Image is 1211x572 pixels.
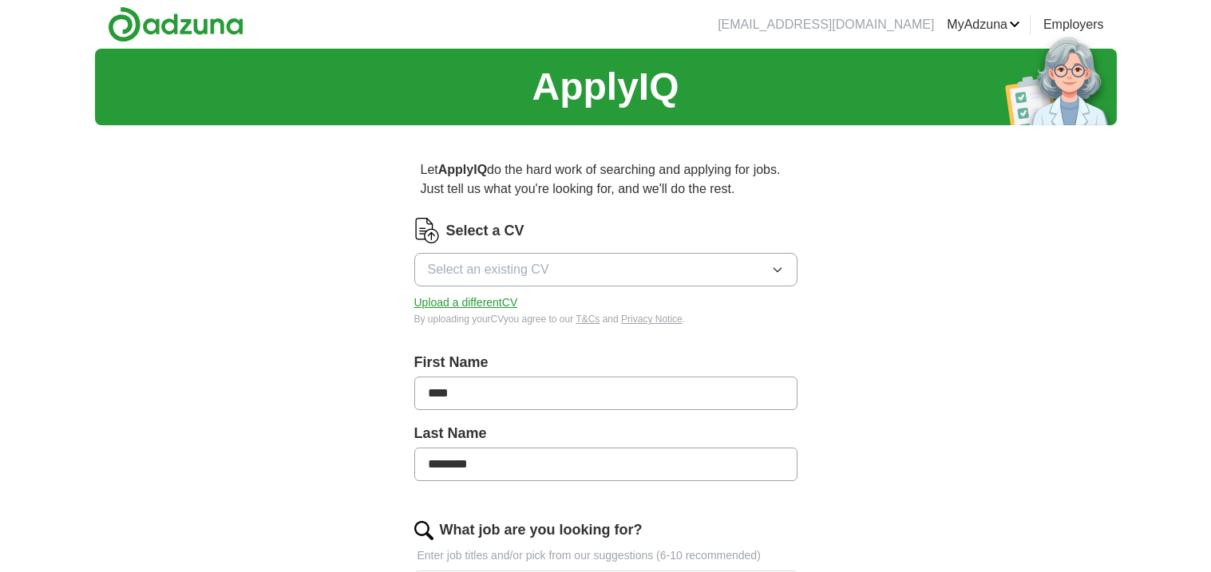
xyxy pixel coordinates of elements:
[440,519,643,541] label: What job are you looking for?
[108,6,243,42] img: Adzuna logo
[414,423,797,444] label: Last Name
[414,253,797,286] button: Select an existing CV
[576,314,600,325] a: T&Cs
[414,547,797,564] p: Enter job titles and/or pick from our suggestions (6-10 recommended)
[438,163,487,176] strong: ApplyIQ
[532,58,679,116] h1: ApplyIQ
[414,154,797,205] p: Let do the hard work of searching and applying for jobs. Just tell us what you're looking for, an...
[718,15,934,34] li: [EMAIL_ADDRESS][DOMAIN_NAME]
[414,352,797,373] label: First Name
[414,294,518,311] button: Upload a differentCV
[621,314,683,325] a: Privacy Notice
[414,521,433,540] img: search.png
[414,218,440,243] img: CV Icon
[446,220,524,242] label: Select a CV
[428,260,549,279] span: Select an existing CV
[947,15,1020,34] a: MyAdzuna
[1043,15,1104,34] a: Employers
[414,312,797,326] div: By uploading your CV you agree to our and .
